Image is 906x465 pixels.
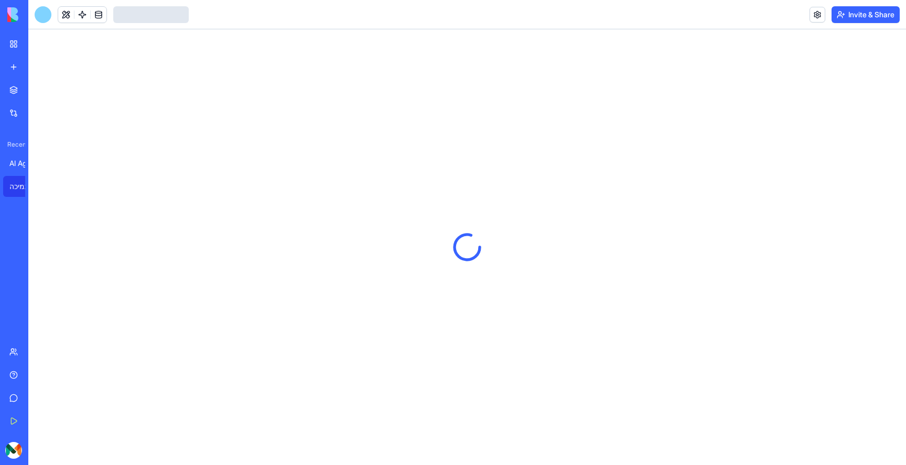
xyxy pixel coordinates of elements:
a: מערכת תמיכה AI לעסקים קטנים במילואים [3,176,45,197]
button: Invite & Share [832,6,900,23]
img: logo [7,7,72,22]
span: Recent [3,140,25,149]
img: ACg8ocL9QCWQVzSr-OLB_Mi0O7HDjpkMy0Kxtn7QjNNHBvPezQrhI767=s96-c [5,442,22,459]
div: AI Agency Growth Hub [9,158,39,169]
div: מערכת תמיכה AI לעסקים קטנים במילואים [9,181,39,192]
a: AI Agency Growth Hub [3,153,45,174]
